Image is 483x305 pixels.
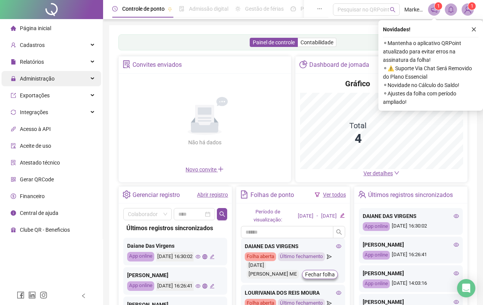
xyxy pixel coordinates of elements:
[278,252,325,261] div: Último fechamento
[197,192,228,198] a: Abrir registro
[300,39,333,45] span: Contabilidade
[122,6,165,12] span: Controle de ponto
[11,110,16,115] span: sync
[363,222,459,231] div: [DATE] 16:30:02
[127,242,223,250] div: Daiane Das Virgens
[345,78,370,89] h4: Gráfico
[363,170,399,176] a: Ver detalhes down
[299,60,307,68] span: pie-chart
[218,166,224,172] span: plus
[457,279,475,297] div: Open Intercom Messenger
[363,251,390,260] div: App online
[170,138,240,147] div: Não há dados
[20,109,48,115] span: Integrações
[20,143,51,149] span: Aceite de uso
[81,293,86,299] span: left
[156,281,194,291] div: [DATE] 16:26:41
[245,6,284,12] span: Gestão de férias
[302,270,338,279] button: Fechar folha
[20,160,60,166] span: Atestado técnico
[11,160,16,165] span: solution
[340,213,345,218] span: edit
[383,39,478,64] span: ⚬ Mantenha o aplicativo QRPoint atualizado para evitar erros na assinatura da folha!
[305,270,335,279] span: Fechar folha
[202,284,207,289] span: global
[454,299,459,305] span: eye
[323,192,346,198] a: Ver todos
[20,76,55,82] span: Administração
[383,25,410,34] span: Novidades !
[20,193,45,199] span: Financeiro
[195,284,200,289] span: eye
[291,6,296,11] span: dashboard
[127,281,154,291] div: App online
[123,190,131,198] span: setting
[363,222,390,231] div: App online
[11,76,16,81] span: lock
[235,6,241,11] span: sun
[431,6,438,13] span: notification
[241,208,295,224] div: Período de visualização:
[454,213,459,219] span: eye
[156,252,194,261] div: [DATE] 16:30:02
[11,59,16,65] span: file
[462,4,473,15] img: 74900
[363,240,459,249] div: [PERSON_NAME]
[11,210,16,216] span: info-circle
[363,251,459,260] div: [DATE] 16:26:41
[210,254,215,259] span: edit
[317,6,322,11] span: ellipsis
[336,229,342,235] span: search
[368,189,453,202] div: Últimos registros sincronizados
[404,5,423,14] span: Markentinha
[20,126,51,132] span: Acesso à API
[132,58,182,71] div: Convites enviados
[40,291,47,299] span: instagram
[11,177,16,182] span: qrcode
[11,194,16,199] span: dollar
[363,269,459,278] div: [PERSON_NAME]
[186,166,224,173] span: Novo convite
[20,210,58,216] span: Central de ajuda
[363,279,459,288] div: [DATE] 14:03:16
[363,170,393,176] span: Ver detalhes
[219,211,225,217] span: search
[11,126,16,132] span: api
[123,60,131,68] span: solution
[240,190,248,198] span: file-text
[454,271,459,276] span: eye
[245,252,276,261] div: Folha aberta
[327,252,332,261] span: send
[28,291,36,299] span: linkedin
[298,212,313,220] div: [DATE]
[20,176,54,182] span: Gerar QRCode
[454,242,459,247] span: eye
[20,42,45,48] span: Cadastros
[126,223,224,233] div: Últimos registros sincronizados
[132,189,180,202] div: Gerenciar registro
[317,212,318,220] div: -
[247,261,266,270] div: [DATE]
[245,289,341,297] div: LOURIVANIA DOS REIS MOURA
[253,39,295,45] span: Painel de controle
[321,212,337,220] div: [DATE]
[11,26,16,31] span: home
[363,279,390,288] div: App online
[383,81,478,89] span: ⚬ Novidade no Cálculo do Saldo!
[202,254,207,259] span: global
[437,3,440,9] span: 1
[245,242,341,250] div: DAIANE DAS VIRGENS
[20,59,44,65] span: Relatórios
[195,254,200,259] span: eye
[20,25,51,31] span: Página inicial
[210,284,215,289] span: edit
[20,92,50,98] span: Exportações
[20,227,70,233] span: Clube QR - Beneficios
[358,190,366,198] span: team
[11,227,16,232] span: gift
[127,252,154,261] div: App online
[363,212,459,220] div: DAIANE DAS VIRGENS
[336,244,341,249] span: eye
[468,2,476,10] sup: Atualize o seu contato no menu Meus Dados
[300,6,330,12] span: Painel do DP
